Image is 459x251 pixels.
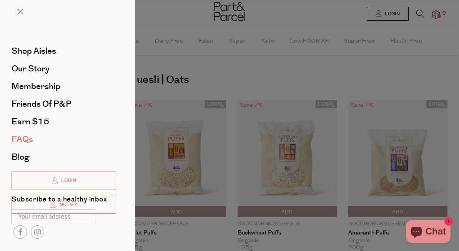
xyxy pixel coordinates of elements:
span: Friends of P&P [12,98,72,110]
a: Our Story [12,64,116,73]
span: Login [59,177,76,184]
span: Our Story [12,63,50,75]
a: FAQs [12,135,116,144]
label: Subscribe to a healthy inbox [12,196,107,206]
span: Earn $15 [12,116,49,128]
span: FAQs [12,133,33,145]
span: Blog [12,151,29,163]
a: Friends of P&P [12,100,116,108]
input: Your email address [12,210,95,224]
a: Shop Aisles [12,47,116,55]
a: Earn $15 [12,117,116,126]
a: Login [12,172,116,190]
span: Shop Aisles [12,45,56,57]
span: Membership [12,80,60,92]
inbox-online-store-chat: Shopify online store chat [404,220,453,245]
a: Blog [12,153,116,161]
a: Membership [12,82,116,91]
